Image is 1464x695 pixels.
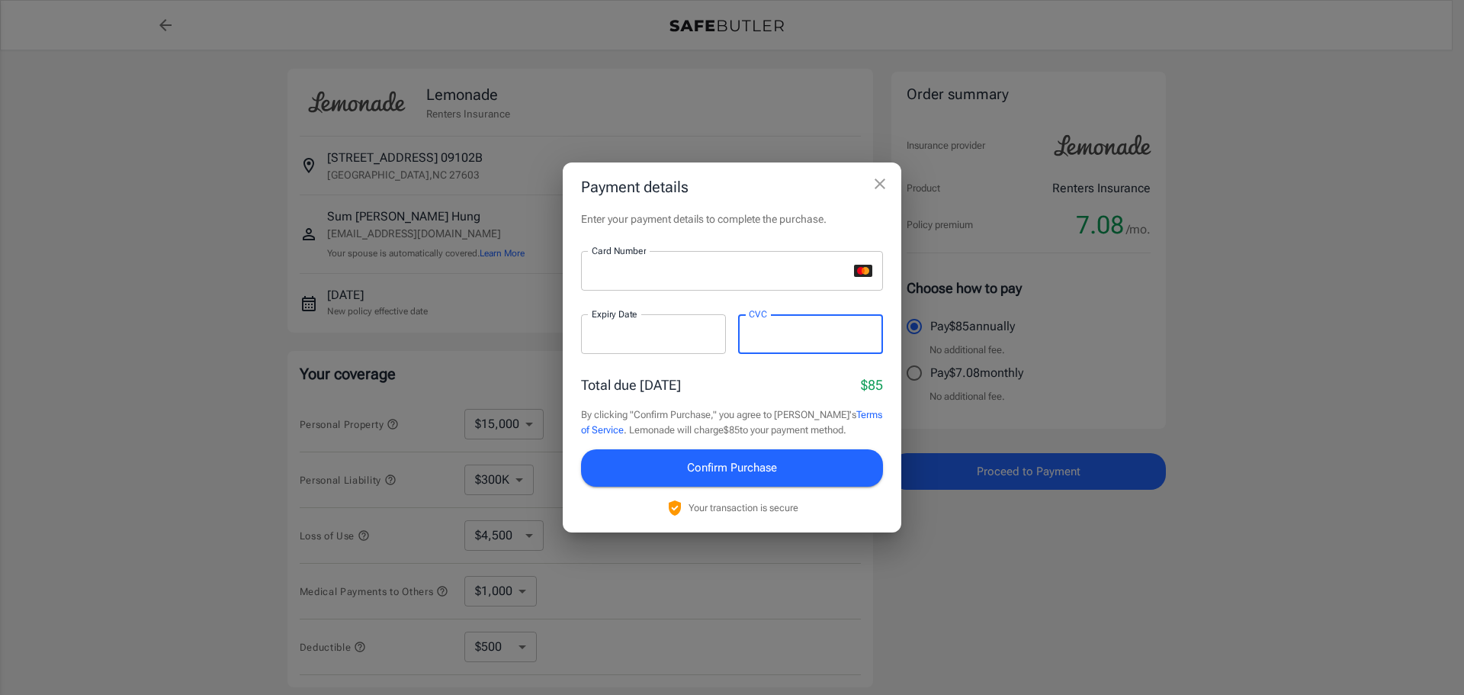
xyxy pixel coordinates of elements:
[689,500,798,515] p: Your transaction is secure
[592,244,646,257] label: Card Number
[581,409,882,436] a: Terms of Service
[592,327,715,342] iframe: 安全到期日輸入框
[581,449,883,486] button: Confirm Purchase
[749,327,872,342] iframe: 安全 CVC 輸入框
[581,407,883,437] p: By clicking "Confirm Purchase," you agree to [PERSON_NAME]'s . Lemonade will charge $85 to your p...
[861,375,883,395] p: $85
[854,265,872,277] svg: mastercard
[563,162,901,211] h2: Payment details
[581,211,883,227] p: Enter your payment details to complete the purchase.
[592,307,637,320] label: Expiry Date
[687,458,777,478] span: Confirm Purchase
[581,375,681,395] p: Total due [DATE]
[749,307,767,320] label: CVC
[592,264,848,278] iframe: 安全卡號輸入框
[865,169,895,199] button: close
